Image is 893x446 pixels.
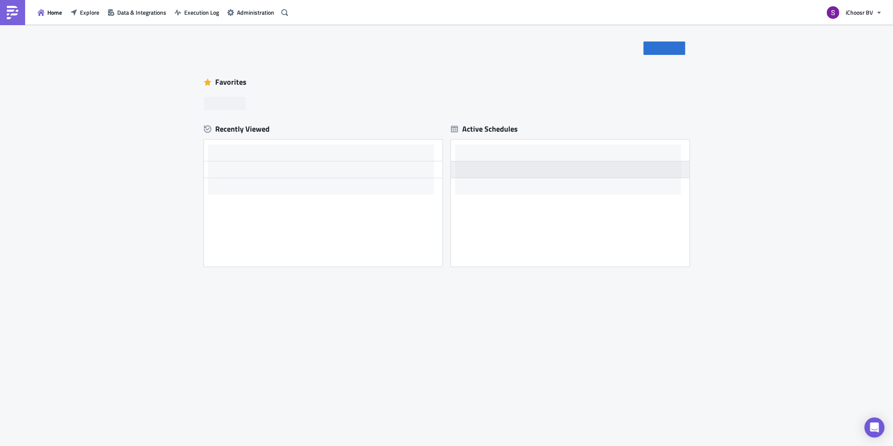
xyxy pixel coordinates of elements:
button: Explore [66,6,103,19]
span: Home [47,8,62,17]
button: Execution Log [170,6,223,19]
div: Favorites [204,76,690,88]
img: Avatar [826,5,840,20]
div: Recently Viewed [204,123,443,135]
span: iChoosr BV [846,8,873,17]
span: Administration [237,8,274,17]
span: Explore [80,8,99,17]
div: Open Intercom Messenger [865,417,885,438]
span: Data & Integrations [117,8,166,17]
img: PushMetrics [6,6,19,19]
button: iChoosr BV [822,3,887,22]
button: Home [33,6,66,19]
span: Execution Log [184,8,219,17]
div: Active Schedules [451,124,518,134]
button: Administration [223,6,278,19]
button: Data & Integrations [103,6,170,19]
